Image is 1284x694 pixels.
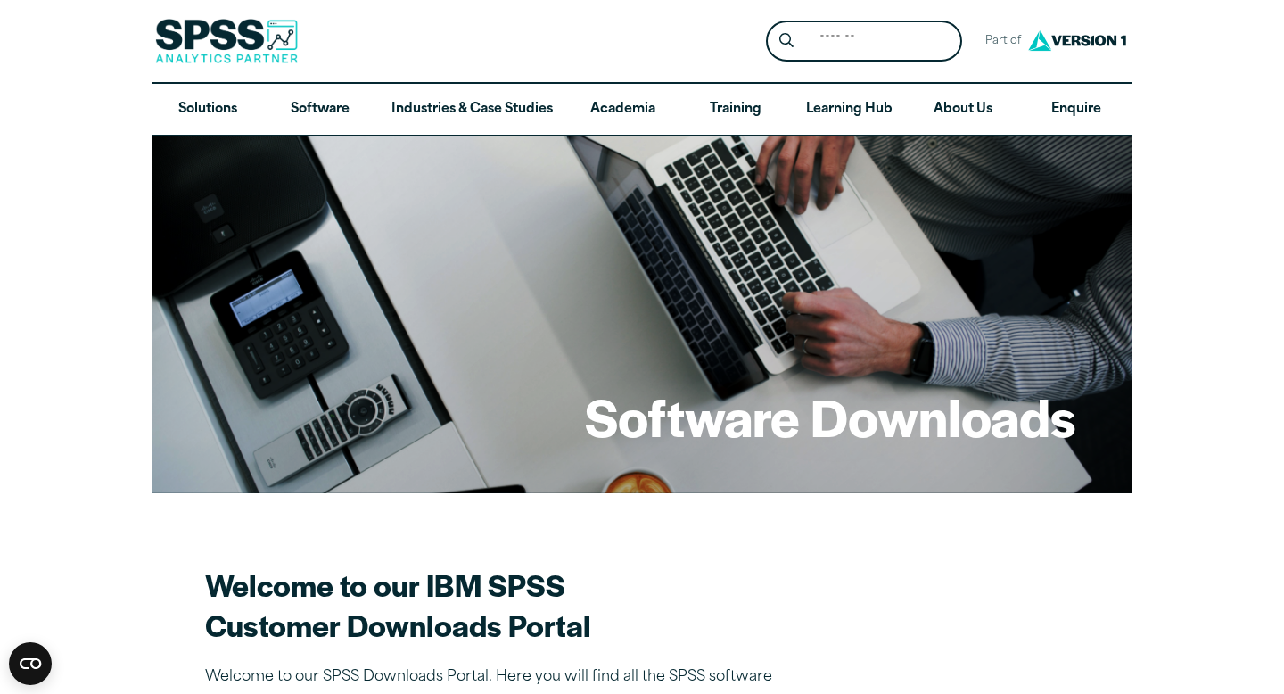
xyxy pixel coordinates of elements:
a: Enquire [1020,84,1132,136]
img: Version1 Logo [1024,24,1131,57]
a: Software [264,84,376,136]
span: Part of [976,29,1024,54]
h2: Welcome to our IBM SPSS Customer Downloads Portal [205,565,829,645]
a: About Us [907,84,1019,136]
img: SPSS Analytics Partner [155,19,298,63]
form: Site Header Search Form [766,21,962,62]
nav: Desktop version of site main menu [152,84,1132,136]
svg: Search magnifying glass icon [779,33,794,48]
a: Academia [567,84,679,136]
button: Search magnifying glass icon [770,25,803,58]
a: Training [679,84,792,136]
a: Learning Hub [792,84,907,136]
button: Open CMP widget [9,642,52,685]
a: Solutions [152,84,264,136]
a: Industries & Case Studies [377,84,567,136]
h1: Software Downloads [585,382,1075,451]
